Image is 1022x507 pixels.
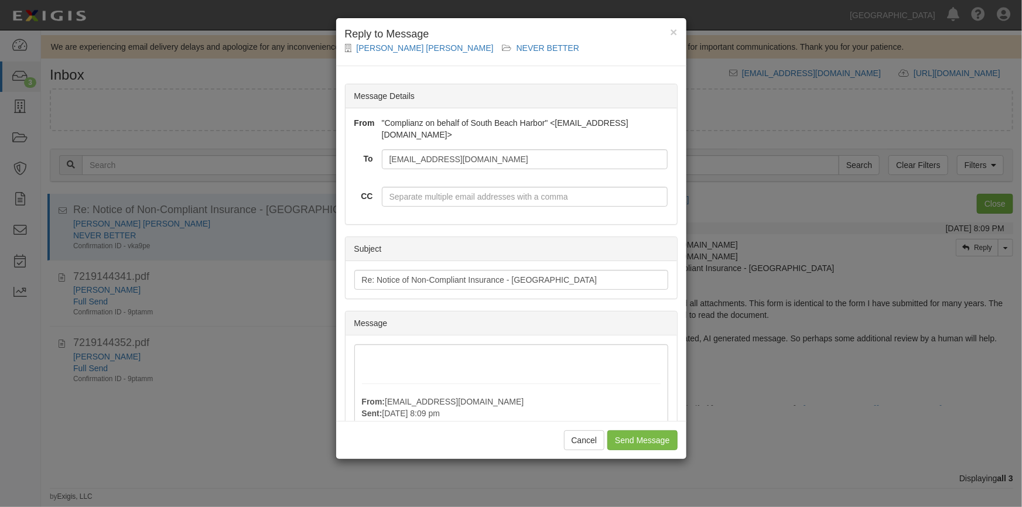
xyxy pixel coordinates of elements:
[373,117,677,141] div: "Complianz on behalf of South Beach Harbor" <[EMAIL_ADDRESS][DOMAIN_NAME]>
[362,396,661,443] p: [EMAIL_ADDRESS][DOMAIN_NAME] [DATE] 8:09 pm [EMAIL_ADDRESS][DOMAIN_NAME] Re: Notice of Non-Compli...
[346,311,677,335] div: Message
[346,149,373,165] label: To
[564,430,605,450] button: Cancel
[346,237,677,261] div: Subject
[346,84,677,108] div: Message Details
[345,27,678,42] h4: Reply to Message
[362,409,382,418] strong: Sent:
[670,25,677,39] span: ×
[362,420,374,430] strong: To:
[382,149,668,169] input: Separate multiple email addresses with a comma
[517,43,579,53] a: NEVER BETTER
[362,397,385,406] strong: From:
[670,26,677,38] button: Close
[346,187,373,202] label: CC
[357,43,494,53] a: [PERSON_NAME] [PERSON_NAME]
[607,430,677,450] input: Send Message
[382,187,668,207] input: Separate multiple email addresses with a comma
[354,118,375,128] strong: From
